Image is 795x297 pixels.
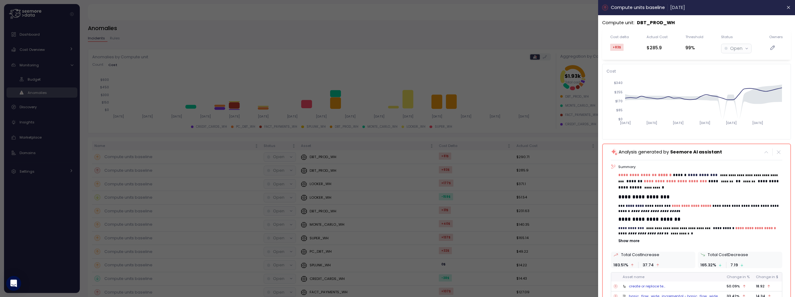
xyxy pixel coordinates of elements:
div: +83 $ [610,44,624,51]
p: Analysis generated by [619,148,722,156]
div: Status [721,34,733,39]
button: Open [721,44,751,53]
div: Owners [769,34,783,39]
p: DBT_PROD_WH [637,19,675,26]
p: Total Cost Decrease [708,252,748,258]
div: Change in $ [756,274,779,280]
div: create or replace te... [629,284,665,289]
p: Open [730,45,743,52]
p: 50.09 % [727,284,740,289]
p: 18.92 [756,284,765,289]
tspan: $85 [616,109,623,113]
p: 7.19 [730,262,738,268]
p: Compute unit : [602,19,634,26]
p: 183.51 % [613,262,628,268]
div: Cost delta [610,34,629,39]
p: Total Cost Increase [621,252,659,258]
div: Open Intercom Messenger [6,276,21,291]
div: 99% [685,44,703,51]
tspan: $170 [615,99,623,103]
tspan: $255 [614,90,623,94]
tspan: [DATE] [726,121,737,125]
div: Actual Cost [647,34,668,39]
p: 165.32 % [700,262,716,268]
p: 37.74 [643,262,654,268]
tspan: $0 [618,117,623,122]
div: Change in % [727,274,751,280]
div: Asset name [623,274,722,280]
tspan: [DATE] [646,121,657,125]
tspan: $340 [614,81,623,85]
p: Cost [606,68,787,74]
tspan: [DATE] [673,121,684,125]
span: Seemore AI assistant [670,149,722,155]
div: $285.9 [647,44,668,51]
tspan: [DATE] [752,121,763,125]
p: [DATE] [670,4,685,11]
button: Show more [619,238,782,243]
p: Compute units baseline [611,4,665,11]
tspan: [DATE] [620,121,631,125]
tspan: [DATE] [699,121,710,125]
p: Summary: [619,164,782,169]
div: Threshold [685,34,703,39]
